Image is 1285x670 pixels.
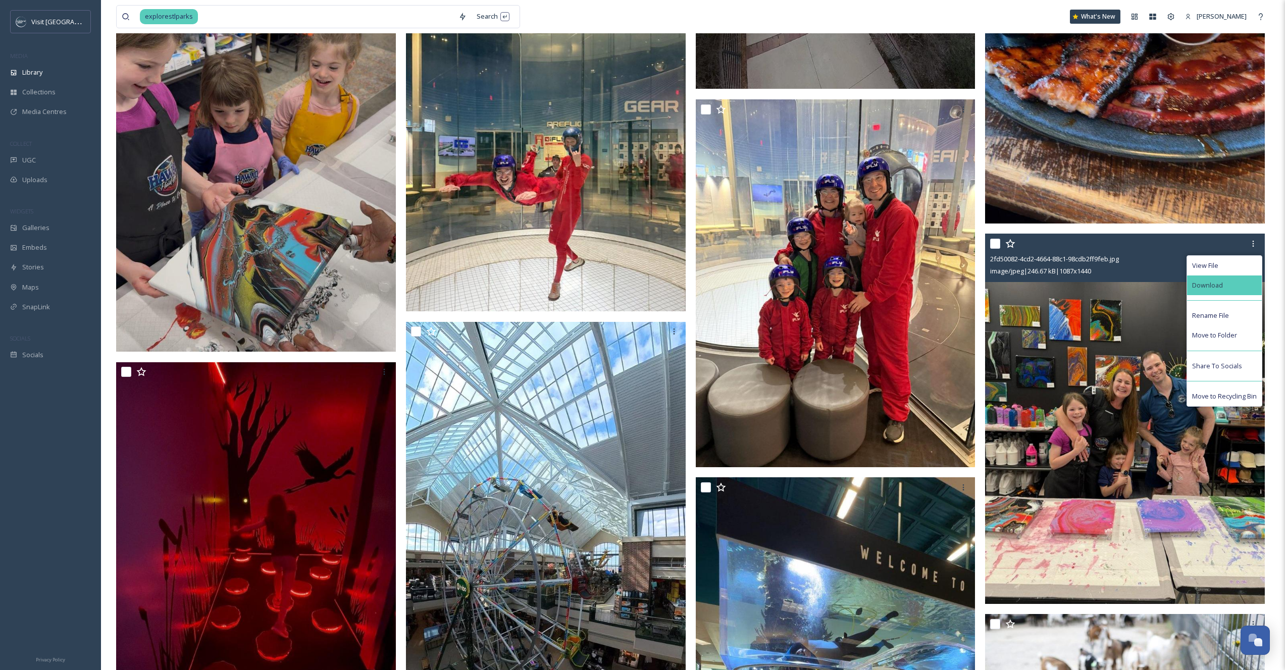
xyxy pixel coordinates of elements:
span: Visit [GEOGRAPHIC_DATA] [31,17,110,26]
img: cf7b395f-1ac3-f1e2-6987-c9253c3fd0f7.jpg [696,99,975,467]
span: Rename File [1192,311,1229,320]
span: Share To Socials [1192,361,1242,371]
span: SOCIALS [10,334,30,342]
span: Uploads [22,175,47,185]
span: Move to Recycling Bin [1192,392,1257,401]
span: UGC [22,155,36,165]
a: [PERSON_NAME] [1180,7,1252,26]
span: Privacy Policy [36,656,65,663]
a: What's New [1070,10,1120,24]
span: Maps [22,283,39,292]
span: COLLECT [10,140,32,147]
span: Library [22,68,42,77]
span: Move to Folder [1192,330,1237,340]
span: Collections [22,87,56,97]
span: View File [1192,261,1218,270]
img: 2fd50082-4cd2-4664-88c1-98cdb2ff9feb.jpg [985,234,1265,604]
span: explorestlparks [140,9,198,24]
button: Open Chat [1241,626,1270,655]
span: Socials [22,350,43,360]
span: image/jpeg | 246.67 kB | 1087 x 1440 [990,266,1091,275]
span: MEDIA [10,52,28,60]
span: Galleries [22,223,49,233]
span: Download [1192,281,1223,290]
span: SnapLink [22,302,50,312]
span: 2fd50082-4cd2-4664-88c1-98cdb2ff9feb.jpg [990,254,1119,263]
span: Stories [22,262,44,272]
span: Media Centres [22,107,67,117]
span: Embeds [22,243,47,252]
img: c3es6xdrejuflcaqpovn.png [16,17,26,27]
span: [PERSON_NAME] [1197,12,1247,21]
span: WIDGETS [10,207,33,215]
div: Search [472,7,515,26]
a: Privacy Policy [36,653,65,665]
